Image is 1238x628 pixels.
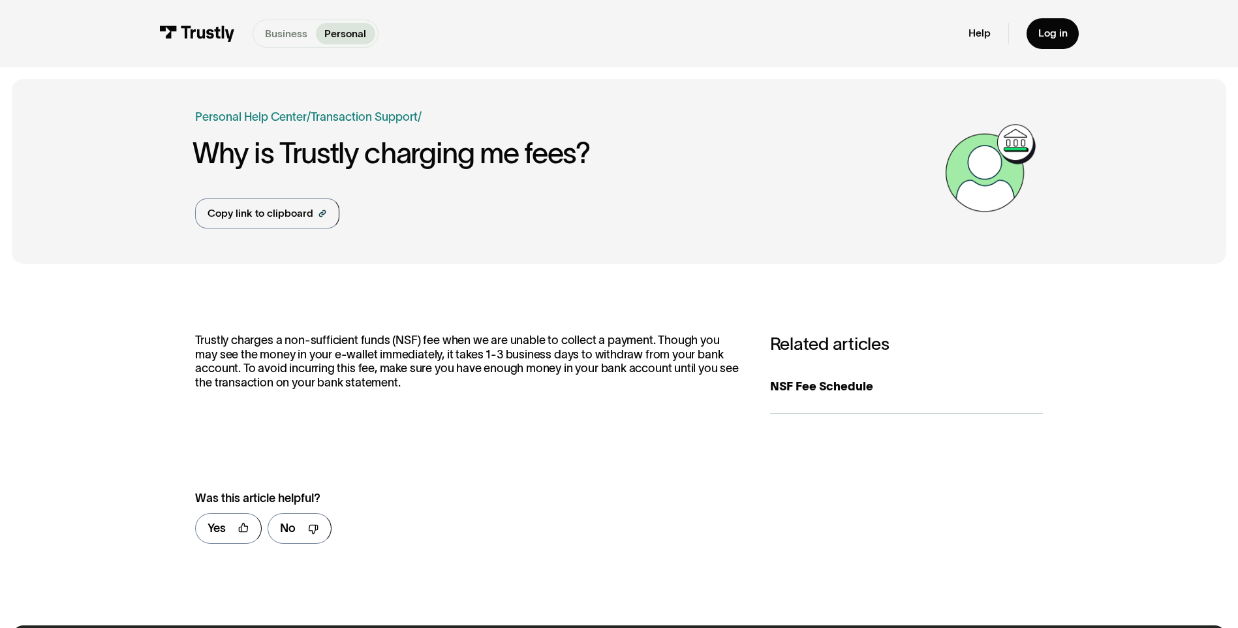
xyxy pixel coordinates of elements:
[1027,18,1079,49] a: Log in
[324,26,366,42] p: Personal
[159,25,235,42] img: Trustly Logo
[418,108,422,126] div: /
[256,23,316,44] a: Business
[195,513,262,544] a: Yes
[208,206,313,221] div: Copy link to clipboard
[265,26,307,42] p: Business
[316,23,375,44] a: Personal
[770,378,1043,396] div: NSF Fee Schedule
[770,334,1043,354] h3: Related articles
[968,27,991,40] a: Help
[195,108,307,126] a: Personal Help Center
[311,110,418,123] a: Transaction Support
[280,520,296,537] div: No
[268,513,332,544] a: No
[195,490,709,507] div: Was this article helpful?
[770,360,1043,414] a: NSF Fee Schedule
[195,198,339,228] a: Copy link to clipboard
[1038,27,1068,40] div: Log in
[193,137,938,169] h1: Why is Trustly charging me fees?
[208,520,226,537] div: Yes
[195,334,741,390] p: Trustly charges a non-sufficient funds (NSF) fee when we are unable to collect a payment. Though ...
[307,108,311,126] div: /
